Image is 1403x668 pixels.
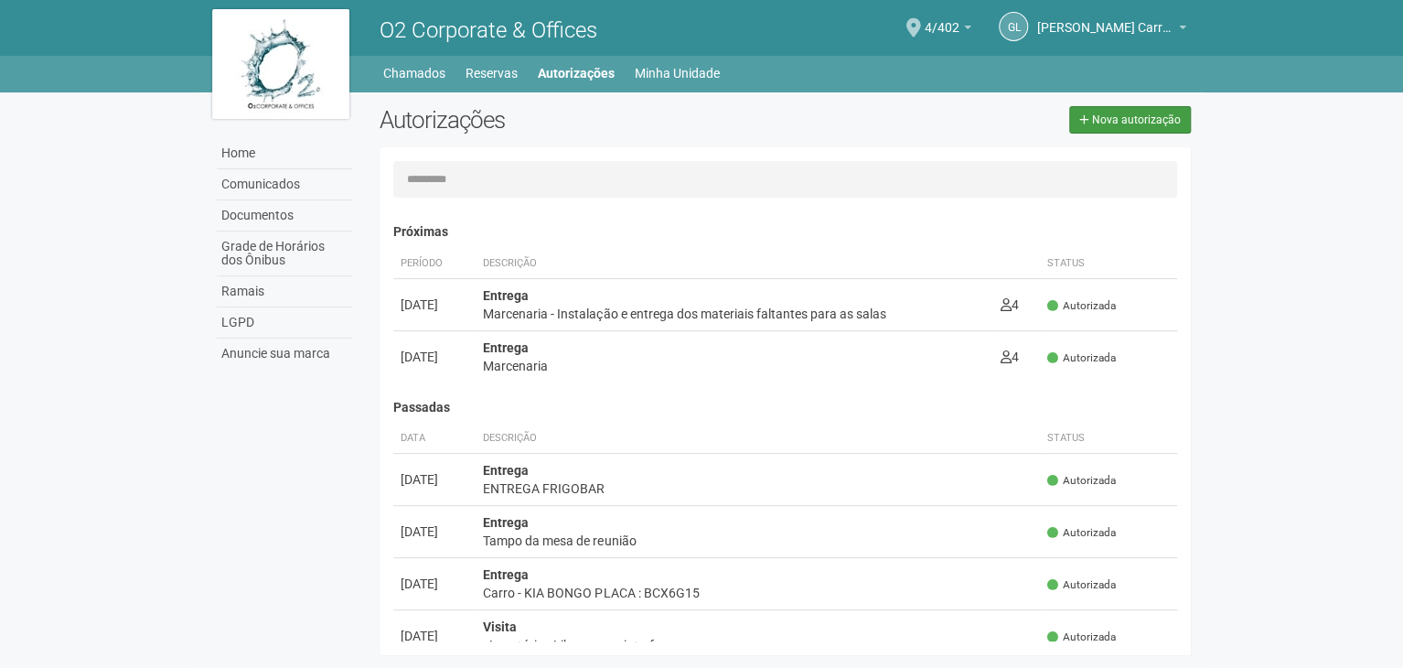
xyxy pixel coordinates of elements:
a: Home [217,138,352,169]
span: Autorizada [1047,630,1116,645]
th: Data [393,424,476,454]
span: 4 [1001,350,1019,364]
th: Descrição [476,249,993,279]
a: Nova autorização [1069,106,1191,134]
div: Marcenaria - Instalação e entrega dos materiais faltantes para as salas [483,305,986,323]
a: Autorizações [538,60,615,86]
a: Anuncie sua marca [217,339,352,369]
a: Ramais [217,276,352,307]
strong: Entrega [483,288,529,303]
span: Autorizada [1047,298,1116,314]
div: [DATE] [401,523,468,541]
a: [PERSON_NAME] Carreira dos Reis [1037,23,1186,38]
strong: Entrega [483,463,529,478]
a: Documentos [217,200,352,232]
strong: Entrega [483,515,529,530]
span: Gabriel Lemos Carreira dos Reis [1037,3,1174,35]
th: Status [1040,249,1177,279]
div: [DATE] [401,348,468,366]
span: Autorizada [1047,525,1116,541]
span: Autorizada [1047,577,1116,593]
a: GL [999,12,1028,41]
span: O2 Corporate & Offices [380,17,597,43]
th: Período [393,249,476,279]
h4: Próximas [393,225,1177,239]
div: Carro - KIA BONGO PLACA : BCX6G15 [483,584,1033,602]
th: Status [1040,424,1177,454]
strong: Entrega [483,567,529,582]
h4: Passadas [393,401,1177,415]
a: LGPD [217,307,352,339]
div: [DATE] [401,627,468,645]
div: [DATE] [401,575,468,593]
div: [DATE] [401,296,468,314]
span: Nova autorização [1092,113,1181,126]
span: 4 [1001,297,1019,312]
div: ENTREGA FRIGOBAR [483,479,1033,498]
a: Minha Unidade [635,60,720,86]
strong: Visita [483,620,517,634]
div: Tampo da mesa de reunião [483,532,1033,550]
strong: Entrega [483,340,529,355]
h2: Autorizações [380,106,771,134]
div: [DATE] [401,470,468,489]
div: Marcenaria [483,357,986,375]
span: Autorizada [1047,473,1116,489]
a: Comunicados [217,169,352,200]
a: Chamados [383,60,445,86]
th: Descrição [476,424,1040,454]
a: 4/402 [925,23,971,38]
a: Grade de Horários dos Ônibus [217,232,352,276]
span: 4/402 [925,3,959,35]
div: - Locatária - Liberar sem interfonar [483,636,1033,654]
span: Autorizada [1047,350,1116,366]
img: logo.jpg [212,9,349,119]
a: Reservas [466,60,518,86]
